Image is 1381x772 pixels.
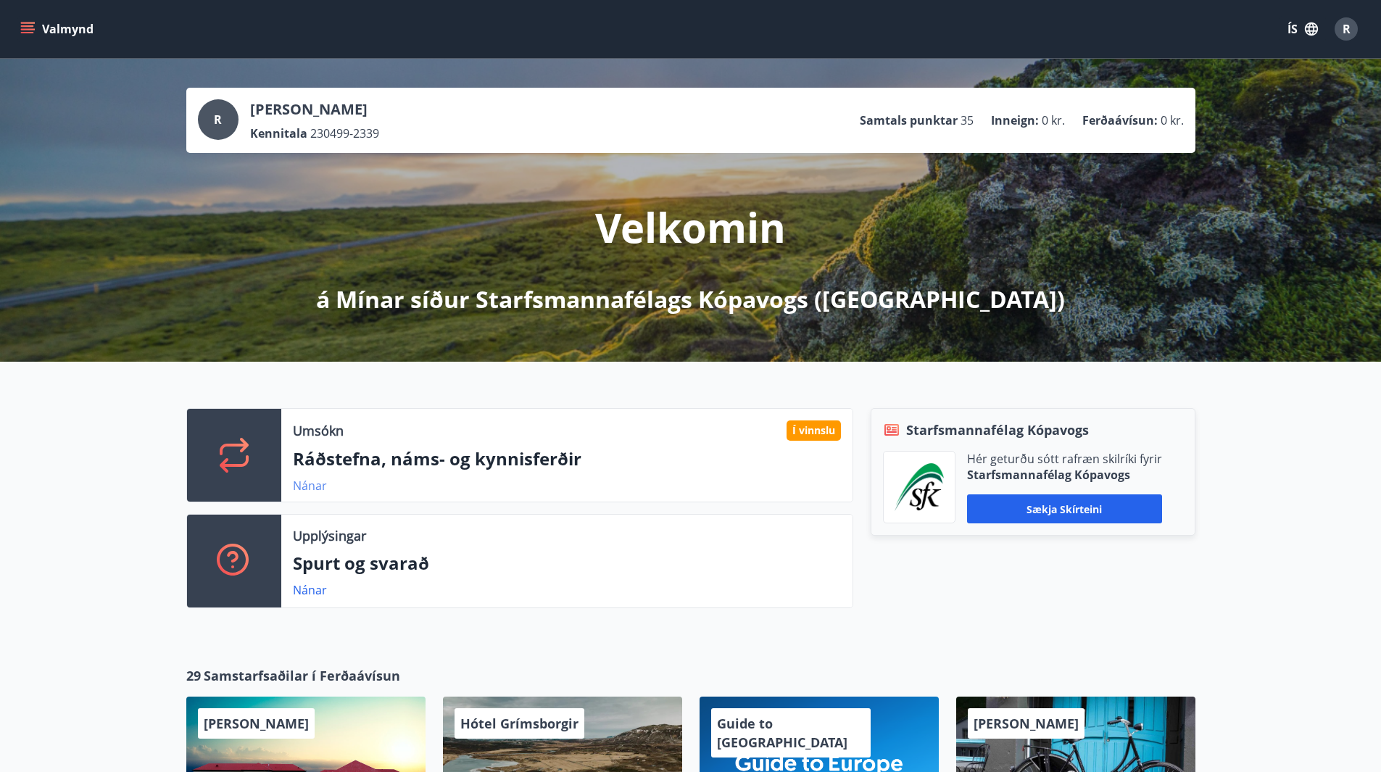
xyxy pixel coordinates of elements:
p: Kennitala [250,125,307,141]
span: Guide to [GEOGRAPHIC_DATA] [717,715,847,751]
p: Hér geturðu sótt rafræn skilríki fyrir [967,451,1162,467]
p: Inneign : [991,112,1039,128]
p: Starfsmannafélag Kópavogs [967,467,1162,483]
div: Í vinnslu [787,420,841,441]
span: Hótel Grímsborgir [460,715,578,732]
span: [PERSON_NAME] [974,715,1079,732]
span: Starfsmannafélag Kópavogs [906,420,1089,439]
a: Nánar [293,582,327,598]
button: Sækja skírteini [967,494,1162,523]
p: Umsókn [293,421,344,440]
p: Ráðstefna, náms- og kynnisferðir [293,447,841,471]
span: R [1343,21,1351,37]
button: ÍS [1280,16,1326,42]
p: Samtals punktar [860,112,958,128]
p: Velkomin [595,199,786,254]
p: Ferðaávísun : [1082,112,1158,128]
span: 0 kr. [1042,112,1065,128]
span: Samstarfsaðilar í Ferðaávísun [204,666,400,685]
a: Nánar [293,478,327,494]
p: Spurt og svarað [293,551,841,576]
span: 0 kr. [1161,112,1184,128]
button: R [1329,12,1364,46]
span: 35 [961,112,974,128]
span: R [214,112,222,128]
img: x5MjQkxwhnYn6YREZUTEa9Q4KsBUeQdWGts9Dj4O.png [895,463,944,511]
p: á Mínar síður Starfsmannafélags Kópavogs ([GEOGRAPHIC_DATA]) [316,283,1065,315]
span: 29 [186,666,201,685]
span: [PERSON_NAME] [204,715,309,732]
span: 230499-2339 [310,125,379,141]
p: [PERSON_NAME] [250,99,379,120]
p: Upplýsingar [293,526,366,545]
button: menu [17,16,99,42]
